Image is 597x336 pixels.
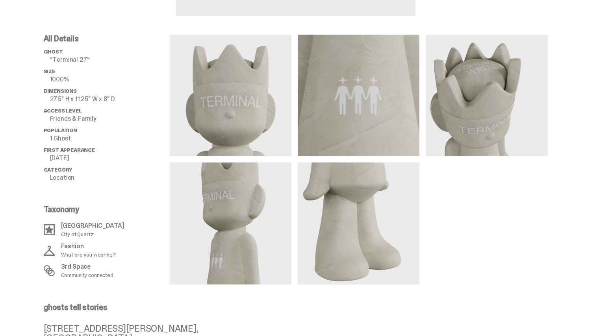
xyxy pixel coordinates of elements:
img: media gallery image [298,162,419,284]
p: Location [50,175,170,181]
span: Access Level [44,107,82,114]
p: What are you wearing? [61,252,116,257]
img: media gallery image [298,35,419,156]
p: Friends & Family [50,116,170,122]
p: ghosts tell stories [44,303,548,311]
p: 27.5" H x 11.25" W x 8" D [50,96,170,102]
p: 1 Ghost [50,135,170,142]
span: Population [44,127,77,134]
img: media gallery image [170,35,291,156]
span: First Appearance [44,147,95,153]
p: [GEOGRAPHIC_DATA] [61,223,124,229]
p: Taxonomy [44,205,165,213]
p: [DATE] [50,155,170,161]
span: Dimensions [44,88,77,94]
span: ghost [44,48,63,55]
p: All Details [44,35,170,42]
p: Community connected [61,272,113,278]
p: “Terminal 27” [50,57,170,63]
p: Fashion [61,243,116,249]
img: media gallery image [170,162,291,284]
span: Size [44,68,55,75]
p: 1000% [50,76,170,83]
p: City of Quartz [61,231,124,237]
span: Category [44,166,72,173]
p: 3rd Space [61,264,113,270]
img: media gallery image [426,35,547,156]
